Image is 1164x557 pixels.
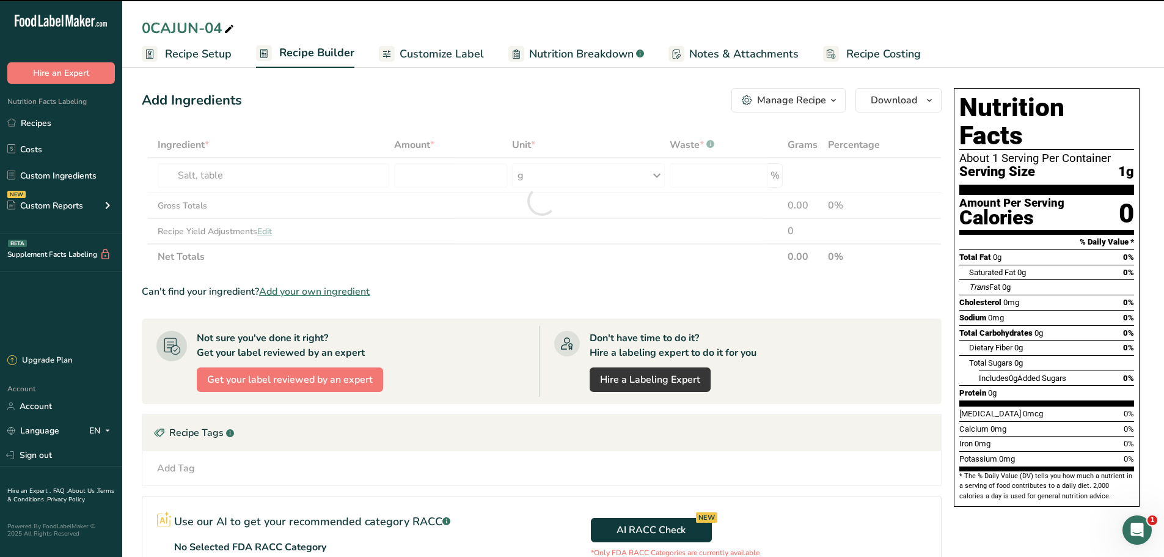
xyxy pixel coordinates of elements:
[142,17,236,39] div: 0CAJUN-04
[823,40,921,68] a: Recipe Costing
[1014,358,1023,367] span: 0g
[1123,253,1134,262] span: 0%
[1123,374,1134,383] span: 0%
[7,420,59,441] a: Language
[959,298,1001,307] span: Cholesterol
[969,343,1012,352] span: Dietary Fiber
[846,46,921,62] span: Recipe Costing
[1119,197,1134,230] div: 0
[959,313,986,322] span: Sodium
[1118,164,1134,180] span: 1g
[689,46,799,62] span: Notes & Attachments
[959,424,989,433] span: Calcium
[279,45,354,61] span: Recipe Builder
[959,454,997,463] span: Potassium
[959,152,1134,164] div: About 1 Serving Per Container
[988,388,997,397] span: 0g
[855,88,942,113] button: Download
[508,40,644,68] a: Nutrition Breakdown
[259,284,370,299] span: Add your own ingredient
[999,454,1015,463] span: 0mg
[959,197,1064,209] div: Amount Per Serving
[1017,268,1026,277] span: 0g
[1148,515,1157,525] span: 1
[871,93,917,108] span: Download
[988,313,1004,322] span: 0mg
[256,39,354,68] a: Recipe Builder
[959,164,1035,180] span: Serving Size
[379,40,484,68] a: Customize Label
[1123,298,1134,307] span: 0%
[529,46,634,62] span: Nutrition Breakdown
[197,367,383,392] button: Get your label reviewed by an expert
[979,374,1066,383] span: Includes Added Sugars
[142,284,942,299] div: Can't find your ingredient?
[400,46,484,62] span: Customize Label
[47,495,85,504] a: Privacy Policy
[959,209,1064,227] div: Calories
[53,487,68,495] a: FAQ .
[590,331,756,360] div: Don't have time to do it? Hire a labeling expert to do it for you
[959,388,986,397] span: Protein
[590,367,711,392] a: Hire a Labeling Expert
[7,62,115,84] button: Hire an Expert
[207,372,373,387] span: Get your label reviewed by an expert
[1123,343,1134,352] span: 0%
[1009,374,1017,383] span: 0g
[1124,454,1134,463] span: 0%
[8,240,27,247] div: BETA
[969,268,1016,277] span: Saturated Fat
[959,328,1033,338] span: Total Carbohydrates
[1002,282,1011,292] span: 0g
[7,191,26,198] div: NEW
[969,282,1000,292] span: Fat
[174,514,450,530] p: Use our AI to get your recommended category RACC
[7,199,83,212] div: Custom Reports
[617,523,686,537] span: AI RACC Check
[1014,343,1023,352] span: 0g
[7,487,114,504] a: Terms & Conditions .
[975,439,990,448] span: 0mg
[89,424,115,438] div: EN
[142,415,941,451] div: Recipe Tags
[1123,328,1134,338] span: 0%
[959,471,1134,501] section: * The % Daily Value (DV) tells you how much a nutrient in a serving of food contributes to a dail...
[1124,439,1134,448] span: 0%
[1123,313,1134,322] span: 0%
[68,487,97,495] a: About Us .
[990,424,1006,433] span: 0mg
[174,540,326,555] p: No Selected FDA RACC Category
[165,46,232,62] span: Recipe Setup
[959,439,973,448] span: Iron
[1122,515,1152,545] iframe: Intercom live chat
[731,88,846,113] button: Manage Recipe
[1124,409,1134,418] span: 0%
[142,40,232,68] a: Recipe Setup
[959,94,1134,150] h1: Nutrition Facts
[696,512,717,523] div: NEW
[7,487,51,495] a: Hire an Expert .
[142,90,242,111] div: Add Ingredients
[197,331,365,360] div: Not sure you've done it right? Get your label reviewed by an expert
[969,282,989,292] i: Trans
[591,518,712,542] button: AI RACC Check NEW
[1124,424,1134,433] span: 0%
[1034,328,1043,338] span: 0g
[959,235,1134,249] section: % Daily Value *
[1023,409,1043,418] span: 0mcg
[993,253,1001,262] span: 0g
[757,93,826,108] div: Manage Recipe
[7,355,72,367] div: Upgrade Plan
[1003,298,1019,307] span: 0mg
[969,358,1012,367] span: Total Sugars
[959,253,991,262] span: Total Fat
[157,461,195,476] div: Add Tag
[668,40,799,68] a: Notes & Attachments
[1123,268,1134,277] span: 0%
[7,523,115,537] div: Powered By FoodLabelMaker © 2025 All Rights Reserved
[959,409,1021,418] span: [MEDICAL_DATA]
